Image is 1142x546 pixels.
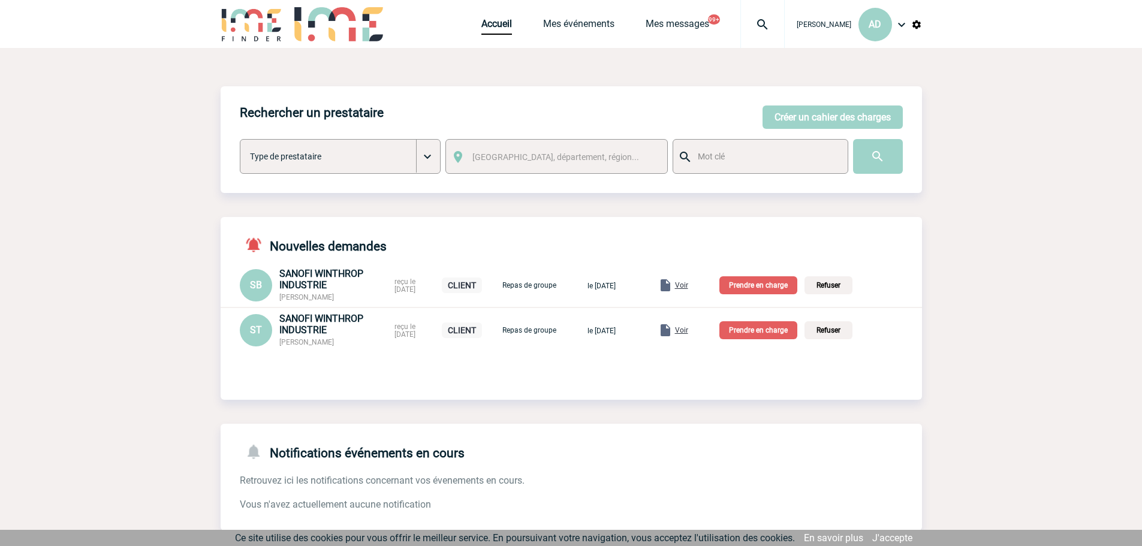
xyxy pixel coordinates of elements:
[394,322,415,339] span: reçu le [DATE]
[279,338,334,346] span: [PERSON_NAME]
[719,321,797,339] p: Prendre en charge
[804,532,863,544] a: En savoir plus
[499,326,559,334] p: Repas de groupe
[719,276,797,294] p: Prendre en charge
[543,18,614,35] a: Mes événements
[872,532,912,544] a: J'accepte
[240,443,465,460] h4: Notifications événements en cours
[804,276,852,294] p: Refuser
[695,149,837,164] input: Mot clé
[797,20,851,29] span: [PERSON_NAME]
[250,279,262,291] span: SB
[279,313,363,336] span: SANOFI WINTHROP INDUSTRIE
[646,18,709,35] a: Mes messages
[442,322,482,338] p: CLIENT
[472,152,639,162] span: [GEOGRAPHIC_DATA], département, région...
[481,18,512,35] a: Accueil
[221,7,283,41] img: IME-Finder
[279,268,363,291] span: SANOFI WINTHROP INDUSTRIE
[587,282,616,290] span: le [DATE]
[869,19,881,30] span: AD
[499,281,559,289] p: Repas de groupe
[240,499,431,510] span: Vous n'avez actuellement aucune notification
[675,281,688,289] span: Voir
[240,105,384,120] h4: Rechercher un prestataire
[240,475,525,486] span: Retrouvez ici les notifications concernant vos évenements en cours.
[587,327,616,335] span: le [DATE]
[240,236,387,254] h4: Nouvelles demandes
[629,324,691,335] a: Voir
[658,278,673,292] img: folder.png
[250,324,262,336] span: ST
[245,443,270,460] img: notifications-24-px-g.png
[658,323,673,337] img: folder.png
[442,277,482,293] p: CLIENT
[675,326,688,334] span: Voir
[804,321,852,339] p: Refuser
[394,277,415,294] span: reçu le [DATE]
[235,532,795,544] span: Ce site utilise des cookies pour vous offrir le meilleur service. En poursuivant votre navigation...
[245,236,270,254] img: notifications-active-24-px-r.png
[629,279,691,290] a: Voir
[708,14,720,25] button: 99+
[279,293,334,301] span: [PERSON_NAME]
[853,139,903,174] input: Submit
